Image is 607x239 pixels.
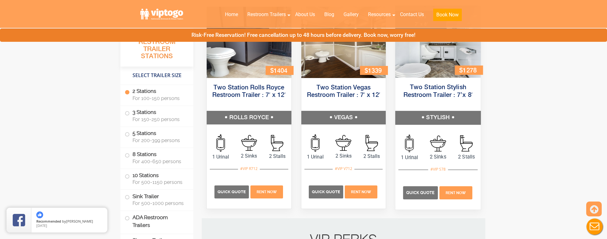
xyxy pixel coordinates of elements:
[395,8,429,21] a: Contact Us
[36,223,47,228] span: [DATE]
[344,189,378,194] a: Rent Now
[395,111,481,124] h5: STYLISH
[216,134,225,152] img: an icon of urinal
[424,153,452,160] span: 2 Sinks
[312,189,340,194] span: Quick Quote
[428,165,448,173] div: #VIP S78
[207,153,235,161] span: 1 Urinal
[241,135,257,151] img: an icon of sink
[330,152,358,160] span: 2 Sinks
[351,190,371,194] span: Rent Now
[250,189,284,194] a: Rent Now
[212,85,286,98] a: Two Station Rolls Royce Restroom Trailer : 7′ x 12′
[220,8,243,21] a: Home
[133,179,186,185] span: For 500-1150 persons
[335,135,351,151] img: an icon of sink
[66,219,93,224] span: [PERSON_NAME]
[301,7,386,78] img: Side view of two station restroom trailer with separate doors for males and females
[36,219,102,224] span: by
[301,111,386,124] h5: VEGAS
[403,189,439,195] a: Quick Quote
[363,8,395,21] a: Resources
[207,111,291,124] h5: ROLLS ROYCE
[366,135,378,151] img: an icon of Stall
[218,189,246,194] span: Quick Quote
[438,189,473,195] a: Rent Now
[320,8,339,21] a: Blog
[263,153,291,160] span: 2 Stalls
[125,169,189,188] label: 10 Stations
[452,153,481,160] span: 2 Stalls
[125,190,189,209] label: Sink Trailer
[243,8,290,21] a: Restroom Trailers
[214,189,250,194] a: Quick Quote
[455,65,483,74] div: $1278
[125,85,189,104] label: 2 Stations
[429,8,466,25] a: Book Now
[235,152,263,160] span: 2 Sinks
[36,219,61,224] span: Recommended
[395,154,424,161] span: 1 Urinal
[257,190,277,194] span: Rent Now
[238,165,260,173] div: #VIP R712
[266,66,294,75] div: $1404
[120,29,193,67] h3: All Portable Restroom Trailer Stations
[36,211,43,218] img: thumbs up icon
[133,137,186,143] span: For 200-399 persons
[301,153,330,161] span: 1 Urinal
[125,106,189,125] label: 3 Stations
[430,135,446,151] img: an icon of sink
[405,135,414,152] img: an icon of urinal
[311,134,320,152] img: an icon of urinal
[13,214,25,226] img: Review Rating
[403,84,473,98] a: Two Station Stylish Restroom Trailer : 7’x 8′
[133,116,186,122] span: For 150-250 persons
[460,135,473,152] img: an icon of Stall
[271,135,283,151] img: an icon of Stall
[446,190,466,195] span: Rent Now
[309,189,344,194] a: Quick Quote
[133,200,186,206] span: For 500-1000 persons
[406,190,435,195] span: Quick Quote
[582,214,607,239] button: Live Chat
[357,153,386,160] span: 2 Stalls
[133,159,186,164] span: For 400-650 persons
[120,70,193,81] h4: Select Trailer Size
[360,66,388,75] div: $1339
[433,9,462,21] button: Book Now
[125,148,189,167] label: 8 Stations
[290,8,320,21] a: About Us
[207,7,291,78] img: Side view of two station restroom trailer with separate doors for males and females
[339,8,363,21] a: Gallery
[333,165,354,173] div: #VIP V712
[125,127,189,146] label: 5 Stations
[307,85,380,98] a: Two Station Vegas Restroom Trailer : 7′ x 12′
[395,6,481,78] img: A mini restroom trailer with two separate stations and separate doors for males and females
[133,95,186,101] span: For 100-150 persons
[125,211,189,232] label: ADA Restroom Trailers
